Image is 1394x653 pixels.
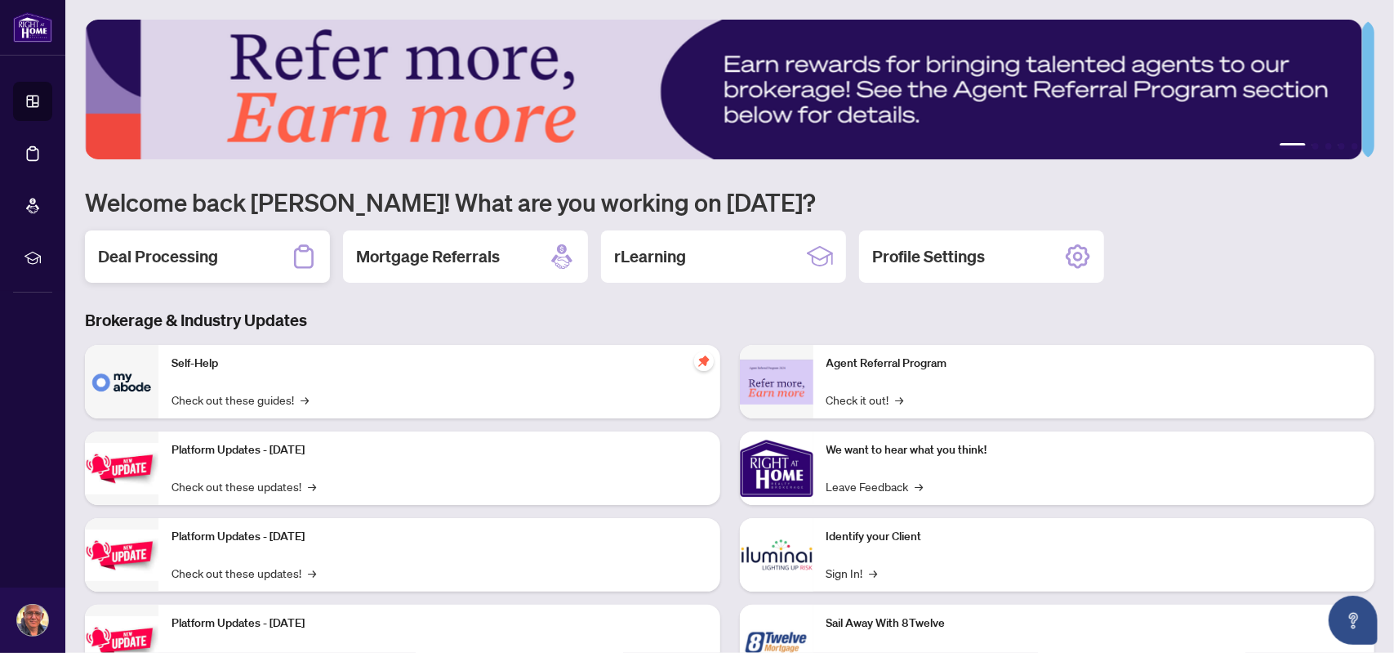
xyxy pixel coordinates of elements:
p: Platform Updates - [DATE] [171,441,707,459]
h3: Brokerage & Industry Updates [85,309,1374,332]
button: 2 [1312,143,1319,150]
a: Check out these updates!→ [171,477,316,495]
p: We want to hear what you think! [826,441,1362,459]
span: → [308,477,316,495]
a: Check it out!→ [826,391,904,409]
button: 4 [1338,143,1345,150]
p: Self-Help [171,355,707,373]
button: 5 [1352,143,1358,150]
span: → [870,564,878,582]
h2: Deal Processing [98,245,218,268]
button: Open asap [1329,596,1378,645]
a: Sign In!→ [826,564,878,582]
a: Check out these guides!→ [171,391,309,409]
span: → [915,477,924,495]
h2: Profile Settings [872,245,985,268]
img: Agent Referral Program [740,360,813,405]
img: Platform Updates - July 8, 2025 [85,530,158,581]
span: → [896,391,904,409]
h2: Mortgage Referrals [356,245,500,268]
a: Check out these updates!→ [171,564,316,582]
img: Platform Updates - July 21, 2025 [85,443,158,494]
img: Identify your Client [740,518,813,592]
span: → [301,391,309,409]
img: Self-Help [85,345,158,418]
img: Profile Icon [17,605,48,636]
button: 1 [1280,143,1306,150]
button: 3 [1325,143,1332,150]
p: Platform Updates - [DATE] [171,528,707,546]
p: Identify your Client [826,528,1362,546]
img: We want to hear what you think! [740,432,813,505]
h1: Welcome back [PERSON_NAME]! What are you working on [DATE]? [85,186,1374,217]
a: Leave Feedback→ [826,477,924,495]
span: pushpin [694,351,714,371]
p: Agent Referral Program [826,355,1362,373]
span: → [308,564,316,582]
img: logo [13,12,52,42]
p: Sail Away With 8Twelve [826,615,1362,633]
h2: rLearning [614,245,686,268]
p: Platform Updates - [DATE] [171,615,707,633]
img: Slide 0 [85,20,1362,159]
